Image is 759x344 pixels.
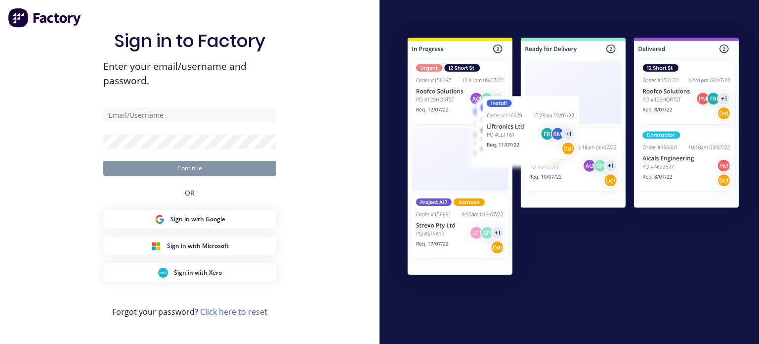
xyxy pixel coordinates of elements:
button: Microsoft Sign inSign in with Microsoft [103,237,276,255]
input: Email/Username [103,107,276,122]
span: Sign in with Google [170,215,225,224]
img: Sign in [387,19,759,297]
span: Sign in with Microsoft [167,242,229,250]
img: Xero Sign in [158,268,168,278]
img: Microsoft Sign in [151,241,161,251]
button: Google Sign inSign in with Google [103,210,276,229]
div: OR [185,176,195,210]
span: Enter your email/username and password. [103,59,276,88]
a: Click here to reset [200,306,267,317]
h1: Sign in to Factory [114,30,265,51]
img: Factory [8,8,82,28]
button: Continue [103,161,276,176]
span: Forgot your password? [112,306,267,318]
img: Google Sign in [155,214,165,224]
span: Sign in with Xero [174,268,222,277]
button: Xero Sign inSign in with Xero [103,263,276,282]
